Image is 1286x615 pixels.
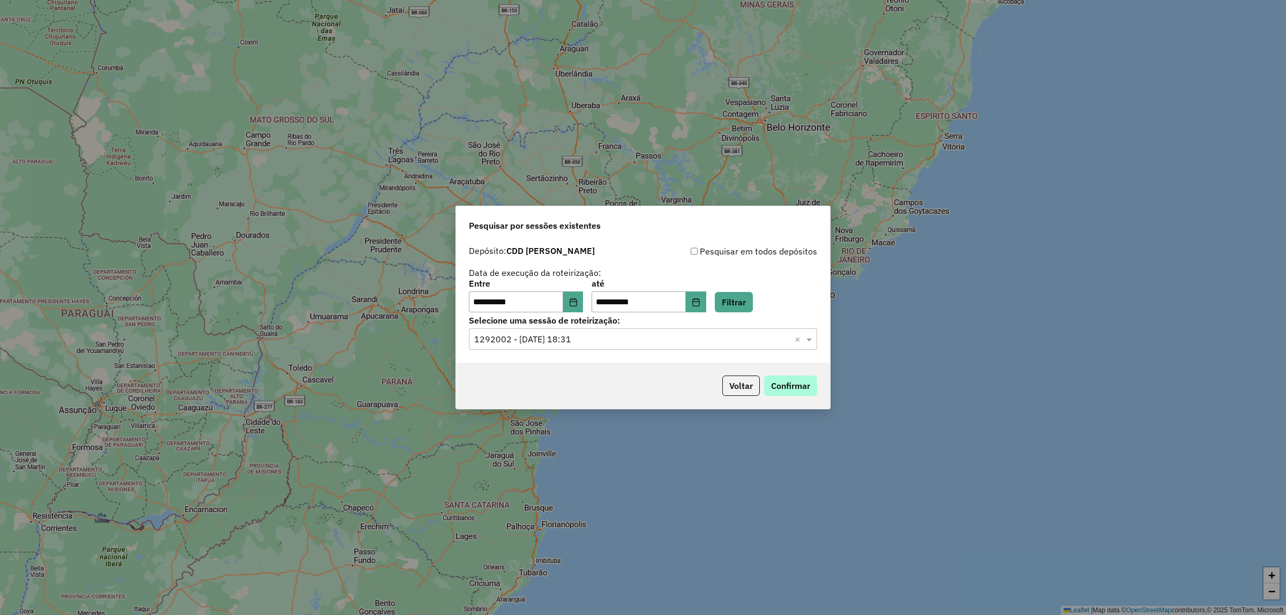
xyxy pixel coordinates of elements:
button: Voltar [722,376,760,396]
label: Depósito: [469,244,595,257]
span: Pesquisar por sessões existentes [469,219,601,232]
button: Confirmar [764,376,817,396]
button: Choose Date [686,291,706,313]
label: até [592,277,706,290]
label: Entre [469,277,583,290]
button: Choose Date [563,291,584,313]
button: Filtrar [715,292,753,312]
label: Selecione uma sessão de roteirização: [469,314,817,327]
label: Data de execução da roteirização: [469,266,601,279]
div: Pesquisar em todos depósitos [643,245,817,258]
strong: CDD [PERSON_NAME] [506,245,595,256]
span: Clear all [795,333,804,346]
